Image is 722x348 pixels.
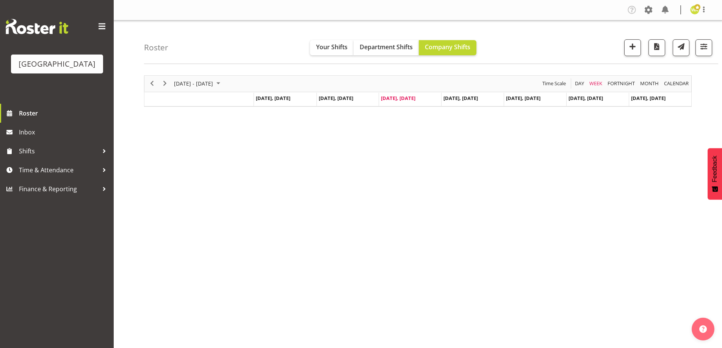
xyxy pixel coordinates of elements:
button: Timeline Day [574,79,586,88]
span: Week [589,79,603,88]
span: Finance & Reporting [19,183,99,195]
button: Feedback - Show survey [708,148,722,200]
button: Timeline Month [639,79,660,88]
img: Rosterit website logo [6,19,68,34]
button: Department Shifts [354,40,419,55]
span: Your Shifts [316,43,348,51]
button: Company Shifts [419,40,476,55]
span: [DATE], [DATE] [319,95,353,101]
span: calendar [663,79,689,88]
div: previous period [146,76,158,92]
button: Previous [147,79,157,88]
span: [DATE], [DATE] [381,95,415,101]
span: Company Shifts [425,43,470,51]
button: Month [663,79,690,88]
button: Fortnight [606,79,636,88]
button: Download a PDF of the roster according to the set date range. [648,39,665,56]
img: wendy-auld9530.jpg [690,5,699,14]
div: [GEOGRAPHIC_DATA] [19,58,96,70]
button: September 2025 [173,79,224,88]
button: Next [160,79,170,88]
span: Day [574,79,585,88]
img: help-xxl-2.png [699,325,707,333]
button: Add a new shift [624,39,641,56]
span: Inbox [19,126,110,138]
span: [DATE], [DATE] [506,95,540,101]
div: September 22 - 28, 2025 [171,76,225,92]
button: Filter Shifts [695,39,712,56]
span: [DATE], [DATE] [631,95,666,101]
span: Department Shifts [360,43,413,51]
button: Your Shifts [310,40,354,55]
h4: Roster [144,43,168,52]
span: Time & Attendance [19,164,99,176]
button: Send a list of all shifts for the selected filtered period to all rostered employees. [673,39,689,56]
span: [DATE] - [DATE] [173,79,214,88]
span: Month [639,79,659,88]
button: Timeline Week [588,79,604,88]
span: [DATE], [DATE] [256,95,290,101]
div: next period [158,76,171,92]
span: Time Scale [542,79,567,88]
button: Time Scale [541,79,567,88]
div: Timeline Week of September 24, 2025 [144,75,692,107]
span: [DATE], [DATE] [443,95,478,101]
span: Feedback [711,156,718,182]
span: Fortnight [607,79,636,88]
span: Roster [19,108,110,119]
span: [DATE], [DATE] [569,95,603,101]
span: Shifts [19,145,99,157]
